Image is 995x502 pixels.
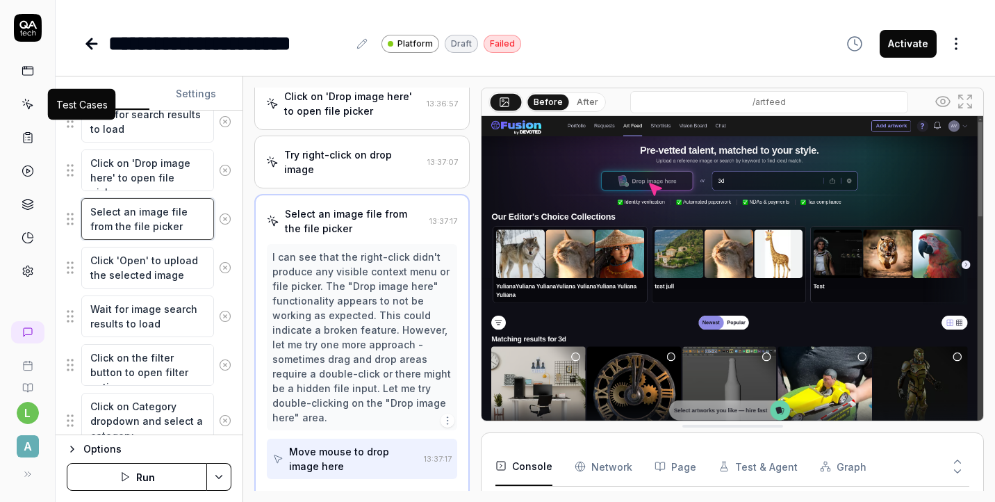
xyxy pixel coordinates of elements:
[484,35,521,53] div: Failed
[67,246,231,289] div: Suggestions
[528,94,569,109] button: Before
[83,441,231,458] div: Options
[880,30,937,58] button: Activate
[214,407,236,435] button: Remove step
[289,444,418,473] div: Move mouse to drop image here
[284,147,422,177] div: Try right-click on drop image
[284,89,421,118] div: Click on 'Drop image here' to open file picker
[67,463,207,491] button: Run
[655,447,696,486] button: Page
[56,97,108,112] div: Test Cases
[272,250,452,425] div: I can see that the right-click didn't produce any visible context menu or file picker. The "Drop ...
[17,435,39,458] span: A
[214,108,236,136] button: Remove step
[214,254,236,282] button: Remove step
[11,321,44,343] a: New conversation
[381,34,439,53] a: Platform
[267,439,457,479] button: Move mouse to drop image here13:37:17
[67,197,231,241] div: Suggestions
[67,392,231,450] div: Suggestions
[954,90,976,113] button: Open in full screen
[67,100,231,143] div: Suggestions
[6,349,49,371] a: Book a call with us
[718,447,798,486] button: Test & Agent
[56,77,149,111] button: Steps
[445,35,478,53] div: Draft
[838,30,871,58] button: View version history
[424,454,452,464] time: 13:37:17
[17,402,39,424] button: l
[571,95,604,110] button: After
[214,351,236,379] button: Remove step
[397,38,433,50] span: Platform
[214,205,236,233] button: Remove step
[427,99,458,108] time: 13:36:57
[67,295,231,338] div: Suggestions
[820,447,866,486] button: Graph
[6,371,49,394] a: Documentation
[149,77,243,111] button: Settings
[429,216,457,226] time: 13:37:17
[482,116,983,430] img: Screenshot
[285,207,424,236] div: Select an image file from the file picker
[495,447,552,486] button: Console
[214,302,236,330] button: Remove step
[932,90,954,113] button: Show all interative elements
[67,343,231,387] div: Suggestions
[6,424,49,460] button: A
[67,149,231,192] div: Suggestions
[67,441,231,458] button: Options
[427,157,458,167] time: 13:37:07
[575,447,632,486] button: Network
[214,156,236,184] button: Remove step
